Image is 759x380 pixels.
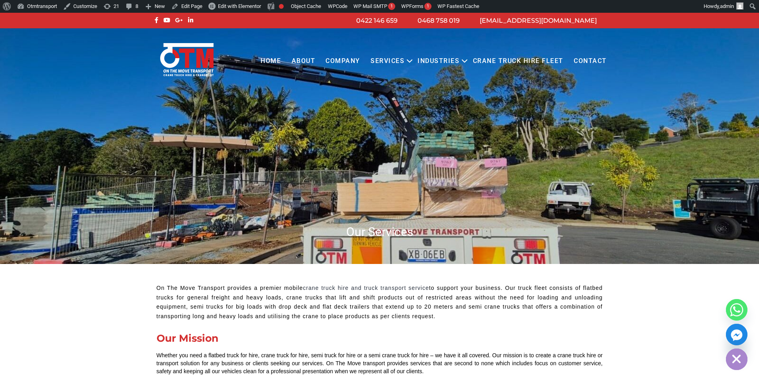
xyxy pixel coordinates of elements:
[356,17,398,24] a: 0422 146 659
[159,42,215,77] img: Otmtransport
[157,351,603,375] div: Whether you need a flatbed truck for hire, crane truck for hire, semi truck for hire or a semi cr...
[569,50,612,72] a: Contact
[418,17,460,24] a: 0468 758 019
[286,50,320,72] a: About
[157,333,603,343] div: Our Mission
[218,3,261,9] span: Edit with Elementor
[320,50,365,72] a: COMPANY
[480,17,597,24] a: [EMAIL_ADDRESS][DOMAIN_NAME]
[255,50,286,72] a: Home
[365,50,410,72] a: Services
[390,4,393,9] span: 1
[303,285,429,291] a: crane truck hire and truck transport service
[153,224,607,240] h1: Our Services
[467,50,568,72] a: Crane Truck Hire Fleet
[412,50,465,72] a: Industries
[726,299,747,321] a: Whatsapp
[726,324,747,345] a: Facebook_Messenger
[720,3,734,9] span: admin
[157,284,603,321] p: On The Move Transport provides a premier mobile to support your business. Our truck fleet consist...
[279,4,284,9] div: Focus keyphrase not set
[424,3,431,10] div: 1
